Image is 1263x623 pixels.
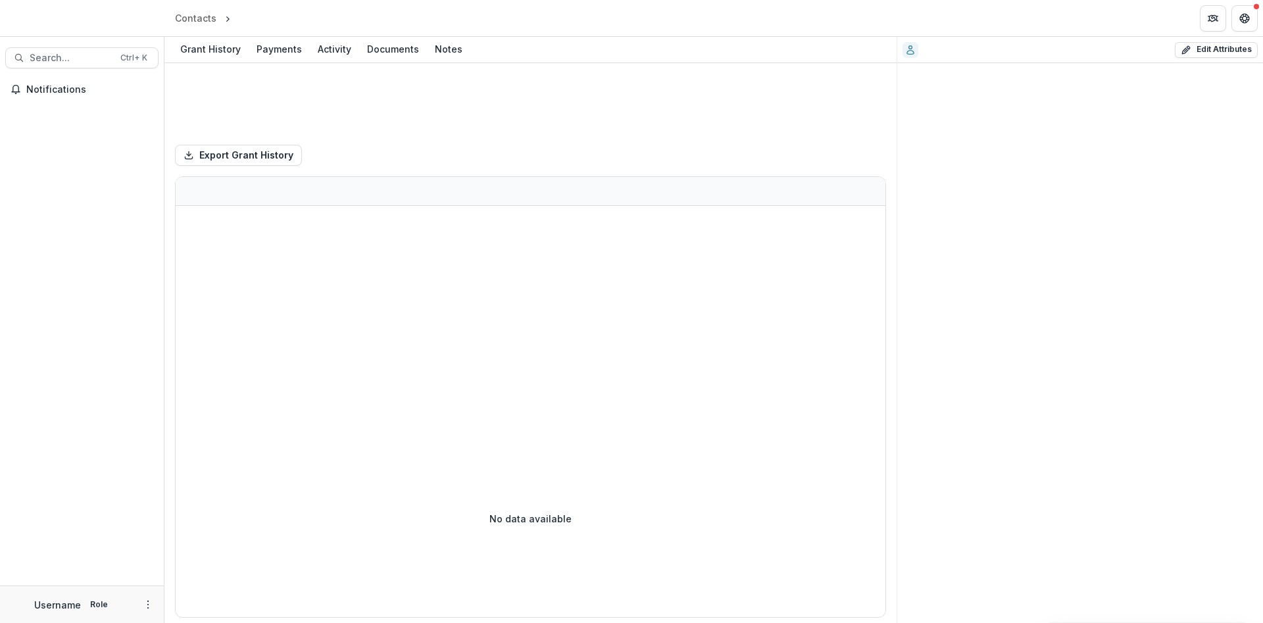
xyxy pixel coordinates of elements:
button: Search... [5,47,159,68]
a: Contacts [170,9,222,28]
span: Search... [30,53,112,64]
p: Username [34,598,81,612]
button: Get Help [1231,5,1258,32]
div: Activity [312,39,357,59]
button: Notifications [5,79,159,100]
a: Documents [362,37,424,62]
button: Partners [1200,5,1226,32]
a: Payments [251,37,307,62]
button: Edit Attributes [1175,42,1258,58]
p: No data available [489,512,572,526]
div: Contacts [175,11,216,25]
div: Ctrl + K [118,51,150,65]
div: Notes [430,39,468,59]
span: Notifications [26,84,153,95]
button: More [140,597,156,612]
div: Documents [362,39,424,59]
button: Export Grant History [175,145,302,166]
a: Notes [430,37,468,62]
p: Role [86,599,112,611]
a: Grant History [175,37,246,62]
a: Activity [312,37,357,62]
div: Grant History [175,39,246,59]
nav: breadcrumb [170,9,289,28]
div: Payments [251,39,307,59]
